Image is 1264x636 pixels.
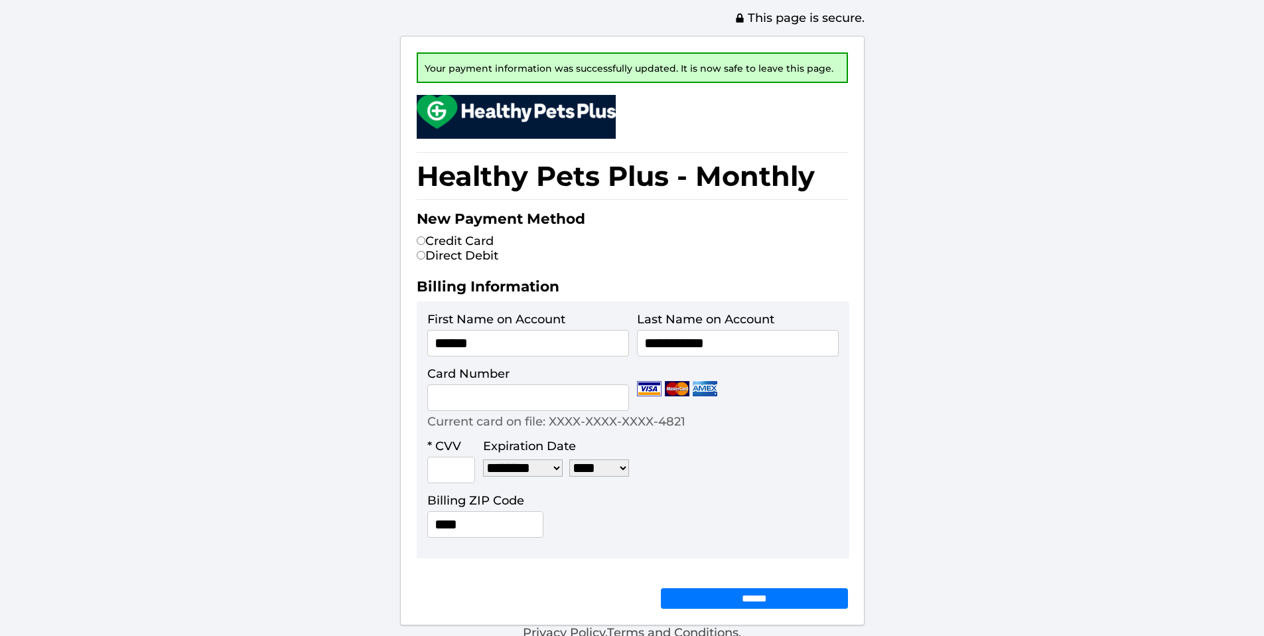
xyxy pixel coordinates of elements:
[483,439,576,453] label: Expiration Date
[735,11,865,25] span: This page is secure.
[417,95,616,129] img: small.png
[417,251,425,260] input: Direct Debit
[637,381,662,396] img: Visa
[417,234,494,248] label: Credit Card
[427,366,510,381] label: Card Number
[417,236,425,245] input: Credit Card
[427,414,685,429] p: Current card on file: XXXX-XXXX-XXXX-4821
[417,210,848,234] h2: New Payment Method
[665,381,689,396] img: Mastercard
[417,278,848,301] h2: Billing Information
[693,381,717,396] img: Amex
[427,312,565,327] label: First Name on Account
[417,152,848,200] h1: Healthy Pets Plus - Monthly
[427,493,524,508] label: Billing ZIP Code
[427,439,461,453] label: * CVV
[425,62,833,74] span: Your payment information was successfully updated. It is now safe to leave this page.
[637,312,774,327] label: Last Name on Account
[417,248,498,263] label: Direct Debit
